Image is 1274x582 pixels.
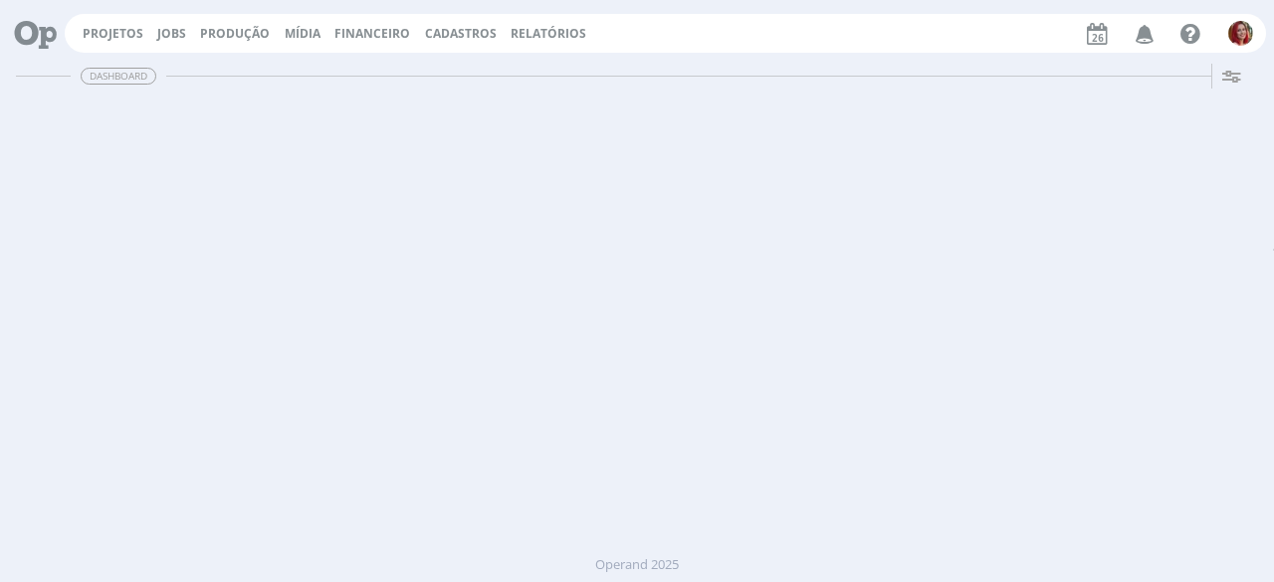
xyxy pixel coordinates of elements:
a: Produção [200,25,270,42]
a: Relatórios [511,25,586,42]
a: Mídia [285,25,320,42]
button: G [1227,16,1254,51]
a: Projetos [83,25,143,42]
button: Financeiro [328,26,416,42]
span: Cadastros [425,25,497,42]
a: Financeiro [334,25,410,42]
button: Projetos [77,26,149,42]
span: Dashboard [81,68,156,85]
button: Cadastros [419,26,503,42]
button: Produção [194,26,276,42]
img: G [1228,21,1253,46]
button: Relatórios [505,26,592,42]
a: Jobs [157,25,186,42]
button: Jobs [151,26,192,42]
button: Mídia [279,26,326,42]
